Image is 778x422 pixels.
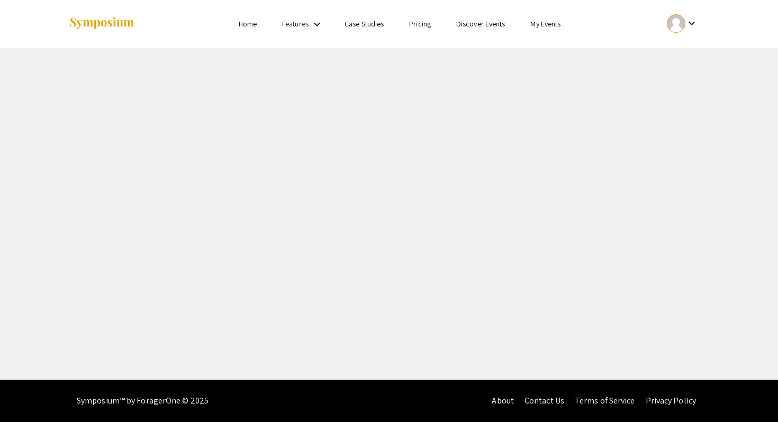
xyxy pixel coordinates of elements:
[239,19,257,29] a: Home
[77,380,209,422] div: Symposium™ by ForagerOne © 2025
[685,17,698,30] mat-icon: Expand account dropdown
[282,19,309,29] a: Features
[311,18,323,31] mat-icon: Expand Features list
[656,12,709,35] button: Expand account dropdown
[492,395,514,406] a: About
[646,395,696,406] a: Privacy Policy
[733,374,770,414] iframe: Chat
[575,395,635,406] a: Terms of Service
[524,395,564,406] a: Contact Us
[456,19,505,29] a: Discover Events
[530,19,560,29] a: My Events
[69,16,135,31] img: Symposium by ForagerOne
[409,19,431,29] a: Pricing
[345,19,384,29] a: Case Studies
